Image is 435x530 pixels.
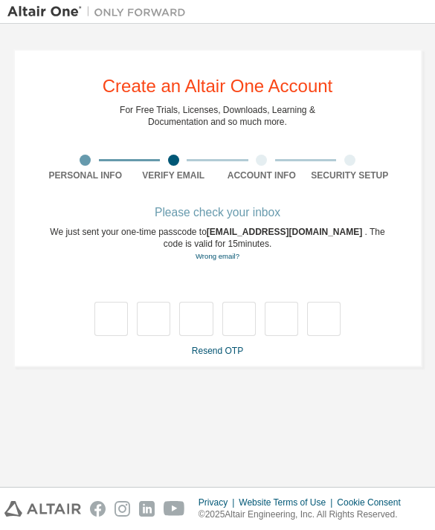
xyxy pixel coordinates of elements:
[207,227,365,237] span: [EMAIL_ADDRESS][DOMAIN_NAME]
[199,508,410,521] p: © 2025 Altair Engineering, Inc. All Rights Reserved.
[139,501,155,517] img: linkedin.svg
[120,104,315,128] div: For Free Trials, Licenses, Downloads, Learning & Documentation and so much more.
[199,497,239,508] div: Privacy
[192,346,243,356] a: Resend OTP
[115,501,130,517] img: instagram.svg
[239,497,337,508] div: Website Terms of Use
[42,226,394,262] div: We just sent your one-time passcode to . The code is valid for 15 minutes.
[90,501,106,517] img: facebook.svg
[306,169,394,181] div: Security Setup
[103,77,333,95] div: Create an Altair One Account
[4,501,81,517] img: altair_logo.svg
[129,169,218,181] div: Verify Email
[196,252,239,260] a: Go back to the registration form
[218,169,306,181] div: Account Info
[42,169,130,181] div: Personal Info
[42,208,394,217] div: Please check your inbox
[7,4,193,19] img: Altair One
[164,501,185,517] img: youtube.svg
[337,497,409,508] div: Cookie Consent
